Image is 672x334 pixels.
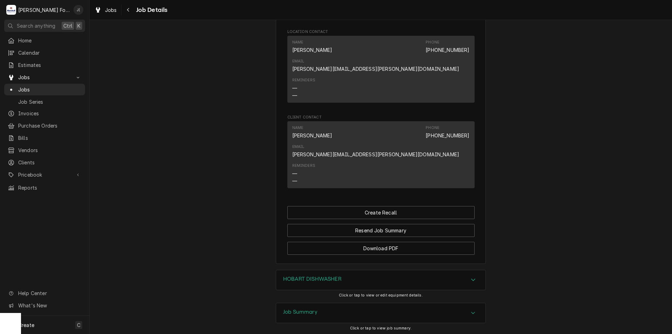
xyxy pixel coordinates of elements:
span: C [77,321,80,329]
div: [PERSON_NAME] Food Equipment Service [18,6,70,14]
button: Navigate back [123,4,134,15]
button: Create Recall [287,206,475,219]
span: Pricebook [18,171,71,178]
a: Reports [4,182,85,193]
div: Button Group Row [287,206,475,219]
div: Button Group [287,206,475,255]
div: Reminders [292,77,315,99]
a: Jobs [4,84,85,95]
a: Vendors [4,144,85,156]
span: Jobs [18,86,82,93]
span: Vendors [18,146,82,154]
div: Jeff Debigare (109)'s Avatar [73,5,83,15]
div: [PERSON_NAME] [292,132,332,139]
div: Reminders [292,77,315,83]
div: HOBART DISHWASHER [276,270,486,290]
div: [PERSON_NAME] [292,46,332,54]
span: Job Details [134,5,168,15]
span: Click or tap to view job summary. [350,326,412,330]
button: Resend Job Summary [287,224,475,237]
span: Home [18,37,82,44]
div: Client Contact List [287,121,475,191]
div: Phone [426,40,439,45]
div: Button Group Row [287,219,475,237]
div: Client Contact [287,115,475,191]
h3: HOBART DISHWASHER [283,276,342,282]
a: Invoices [4,108,85,119]
a: [PERSON_NAME][EMAIL_ADDRESS][PERSON_NAME][DOMAIN_NAME] [292,66,460,72]
span: Search anything [17,22,55,29]
span: Reports [18,184,82,191]
button: Accordion Details Expand Trigger [276,303,485,323]
div: Reminders [292,163,315,184]
a: Go to Pricebook [4,169,85,180]
div: J( [73,5,83,15]
a: Purchase Orders [4,120,85,131]
span: Client Contact [287,115,475,120]
div: Phone [426,125,439,131]
div: Phone [426,40,469,54]
span: Clients [18,159,82,166]
div: M [6,5,16,15]
a: Bills [4,132,85,144]
div: Email [292,59,460,73]
a: [PERSON_NAME][EMAIL_ADDRESS][PERSON_NAME][DOMAIN_NAME] [292,151,460,157]
span: Jobs [105,6,117,14]
div: — [292,177,297,185]
span: Ctrl [63,22,72,29]
a: [PHONE_NUMBER] [426,47,469,53]
div: Name [292,40,332,54]
div: Marshall Food Equipment Service's Avatar [6,5,16,15]
h3: Job Summary [283,309,317,315]
div: Location Contact [287,29,475,106]
a: Calendar [4,47,85,59]
span: K [77,22,80,29]
span: Click or tap to view or edit equipment details. [339,293,423,298]
span: Calendar [18,49,82,56]
div: Contact [287,121,475,188]
a: Estimates [4,59,85,71]
span: Bills [18,134,82,142]
a: Job Series [4,96,85,108]
div: Name [292,125,303,131]
div: Name [292,125,332,139]
span: Invoices [18,110,82,117]
a: Jobs [92,4,120,16]
div: — [292,170,297,177]
div: — [292,92,297,99]
div: Accordion Header [276,270,485,290]
div: — [292,84,297,92]
div: Phone [426,125,469,139]
a: [PHONE_NUMBER] [426,132,469,138]
div: Accordion Header [276,303,485,323]
a: Go to What's New [4,300,85,311]
div: Email [292,144,304,150]
a: Home [4,35,85,46]
span: Jobs [18,74,71,81]
div: Reminders [292,163,315,169]
div: Name [292,40,303,45]
div: Location Contact List [287,36,475,106]
button: Download PDF [287,242,475,255]
span: Help Center [18,289,81,297]
span: Purchase Orders [18,122,82,129]
span: Job Series [18,98,82,105]
a: Go to Jobs [4,71,85,83]
span: Location Contact [287,29,475,35]
div: Email [292,59,304,64]
div: Email [292,144,460,158]
button: Accordion Details Expand Trigger [276,270,485,290]
button: Search anythingCtrlK [4,20,85,32]
div: Contact [287,36,475,103]
a: Go to Help Center [4,287,85,299]
span: Estimates [18,61,82,69]
div: Button Group Row [287,237,475,255]
span: Create [18,322,34,328]
div: Job Summary [276,303,486,323]
a: Clients [4,157,85,168]
span: What's New [18,302,81,309]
